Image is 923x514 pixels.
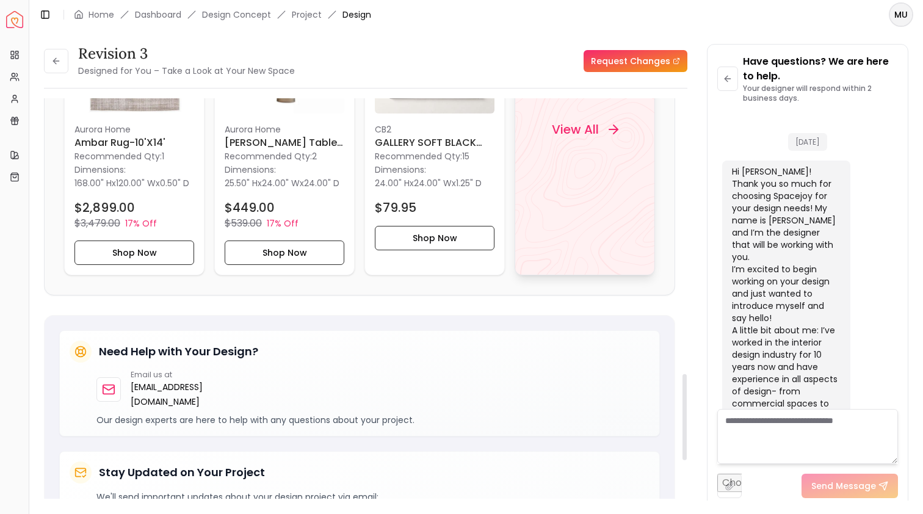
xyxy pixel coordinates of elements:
[225,216,262,231] p: $539.00
[78,44,295,63] h3: Revision 3
[116,177,156,189] span: 120.00" W
[160,177,189,189] span: 0.50" D
[225,150,344,162] p: Recommended Qty: 2
[262,177,300,189] span: 24.00" W
[125,217,157,230] p: 17% Off
[552,121,599,138] h4: View All
[78,65,295,77] small: Designed for You – Take a Look at Your New Space
[456,177,482,189] span: 1.25" D
[743,54,898,84] p: Have questions? We are here to help.
[788,133,827,151] span: [DATE]
[375,199,416,216] h4: $79.95
[74,241,194,265] button: Shop Now
[6,11,23,28] img: Spacejoy Logo
[74,9,371,21] nav: breadcrumb
[135,9,181,21] a: Dashboard
[131,370,220,380] p: Email us at
[890,4,912,26] span: MU
[74,216,120,231] p: $3,479.00
[414,177,452,189] span: 24.00" W
[96,491,650,503] p: We'll send important updates about your design project via email:
[89,9,114,21] a: Home
[99,343,258,360] h5: Need Help with Your Design?
[375,177,410,189] span: 24.00" H
[304,177,339,189] span: 24.00" D
[99,464,265,481] h5: Stay Updated on Your Project
[225,177,339,189] p: x x
[375,150,494,162] p: Recommended Qty: 15
[375,226,494,250] button: Shop Now
[225,123,344,136] p: Aurora Home
[743,84,898,103] p: Your designer will respond within 2 business days.
[74,177,189,189] p: x x
[96,414,650,426] p: Our design experts are here to help with any questions about your project.
[131,380,220,409] a: [EMAIL_ADDRESS][DOMAIN_NAME]
[584,50,687,72] a: Request Changes
[74,150,194,162] p: Recommended Qty: 1
[225,199,275,216] h4: $449.00
[375,162,426,177] p: Dimensions:
[375,136,494,150] h6: GALLERY SOFT BLACK PICTURE FRAME WITH WHITE MAT
[74,199,135,216] h4: $2,899.00
[202,9,271,21] li: Design Concept
[889,2,913,27] button: MU
[225,162,276,177] p: Dimensions:
[74,136,194,150] h6: Ambar Rug-10'x14'
[74,162,126,177] p: Dimensions:
[375,177,482,189] p: x x
[6,11,23,28] a: Spacejoy
[225,136,344,150] h6: [PERSON_NAME] Table Lamp
[74,123,194,136] p: Aurora Home
[267,217,299,230] p: 17% Off
[225,241,344,265] button: Shop Now
[225,177,258,189] span: 25.50" H
[342,9,371,21] span: Design
[375,123,494,136] p: CB2
[74,177,112,189] span: 168.00" H
[292,9,322,21] a: Project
